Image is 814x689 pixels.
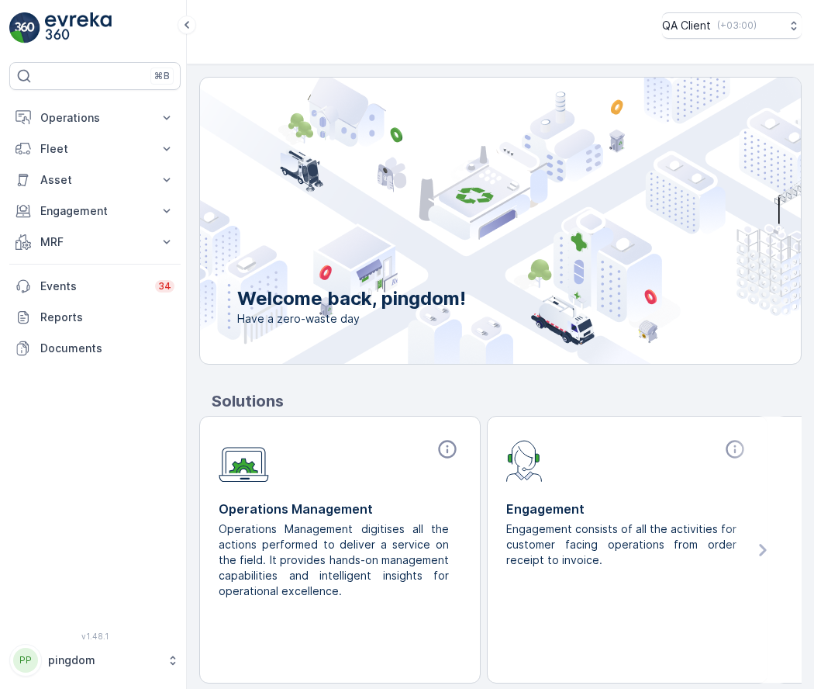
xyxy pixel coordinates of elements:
[40,172,150,188] p: Asset
[506,521,736,568] p: Engagement consists of all the activities for customer facing operations from order receipt to in...
[158,280,171,293] p: 34
[13,648,38,673] div: PP
[9,196,181,227] button: Engagement
[506,438,543,482] img: module-icon
[9,333,181,364] a: Documents
[40,141,150,157] p: Fleet
[9,133,181,164] button: Fleet
[40,279,146,294] p: Events
[219,521,449,599] p: Operations Management digitises all the actions performed to deliver a service on the field. It p...
[154,70,170,82] p: ⌘B
[662,12,802,39] button: QA Client(+03:00)
[40,203,150,219] p: Engagement
[662,18,711,33] p: QA Client
[40,341,174,356] p: Documents
[9,632,181,641] span: v 1.48.1
[40,234,150,250] p: MRF
[212,390,802,413] p: Solutions
[237,286,466,311] p: Welcome back, pingdom!
[9,102,181,133] button: Operations
[9,271,181,302] a: Events34
[48,653,159,668] p: pingdom
[506,500,749,518] p: Engagement
[717,19,757,32] p: ( +03:00 )
[219,500,461,518] p: Operations Management
[9,12,40,43] img: logo
[130,78,801,364] img: city illustration
[40,310,174,325] p: Reports
[9,164,181,196] button: Asset
[45,12,112,43] img: logo_light-DOdMpM7g.png
[9,227,181,258] button: MRF
[9,644,181,677] button: PPpingdom
[9,302,181,333] a: Reports
[40,110,150,126] p: Operations
[219,438,269,483] img: module-icon
[237,311,466,327] span: Have a zero-waste day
